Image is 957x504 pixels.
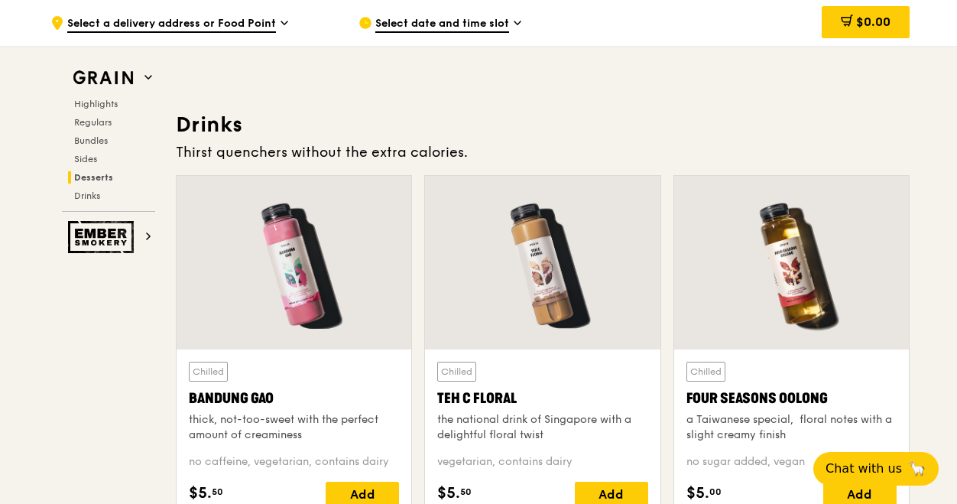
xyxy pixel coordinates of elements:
span: 🦙 [908,460,926,478]
span: Drinks [74,190,100,201]
div: no sugar added, vegan [686,454,897,470]
div: no caffeine, vegetarian, contains dairy [189,454,399,470]
span: Desserts [74,172,113,183]
div: the national drink of Singapore with a delightful floral twist [437,412,647,443]
span: 50 [212,486,223,498]
img: Grain web logo [68,64,138,92]
span: Select date and time slot [375,16,509,33]
span: Bundles [74,135,108,146]
div: Thirst quenchers without the extra calories. [176,141,910,163]
div: Chilled [437,362,476,382]
div: thick, not-too-sweet with the perfect amount of creaminess [189,412,399,443]
span: $0.00 [856,15,890,29]
span: Select a delivery address or Food Point [67,16,276,33]
img: Ember Smokery web logo [68,221,138,253]
div: Chilled [686,362,725,382]
span: Regulars [74,117,112,128]
div: Chilled [189,362,228,382]
div: Teh C Floral [437,388,647,409]
span: Sides [74,154,97,164]
h3: Drinks [176,111,910,138]
div: vegetarian, contains dairy [437,454,647,470]
div: a Taiwanese special, floral notes with a slight creamy finish [686,412,897,443]
span: Highlights [74,99,118,109]
div: Four Seasons Oolong [686,388,897,409]
span: 00 [709,486,722,498]
span: Chat with us [826,460,902,478]
span: 50 [460,486,472,498]
div: Bandung Gao [189,388,399,409]
button: Chat with us🦙 [813,452,939,486]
